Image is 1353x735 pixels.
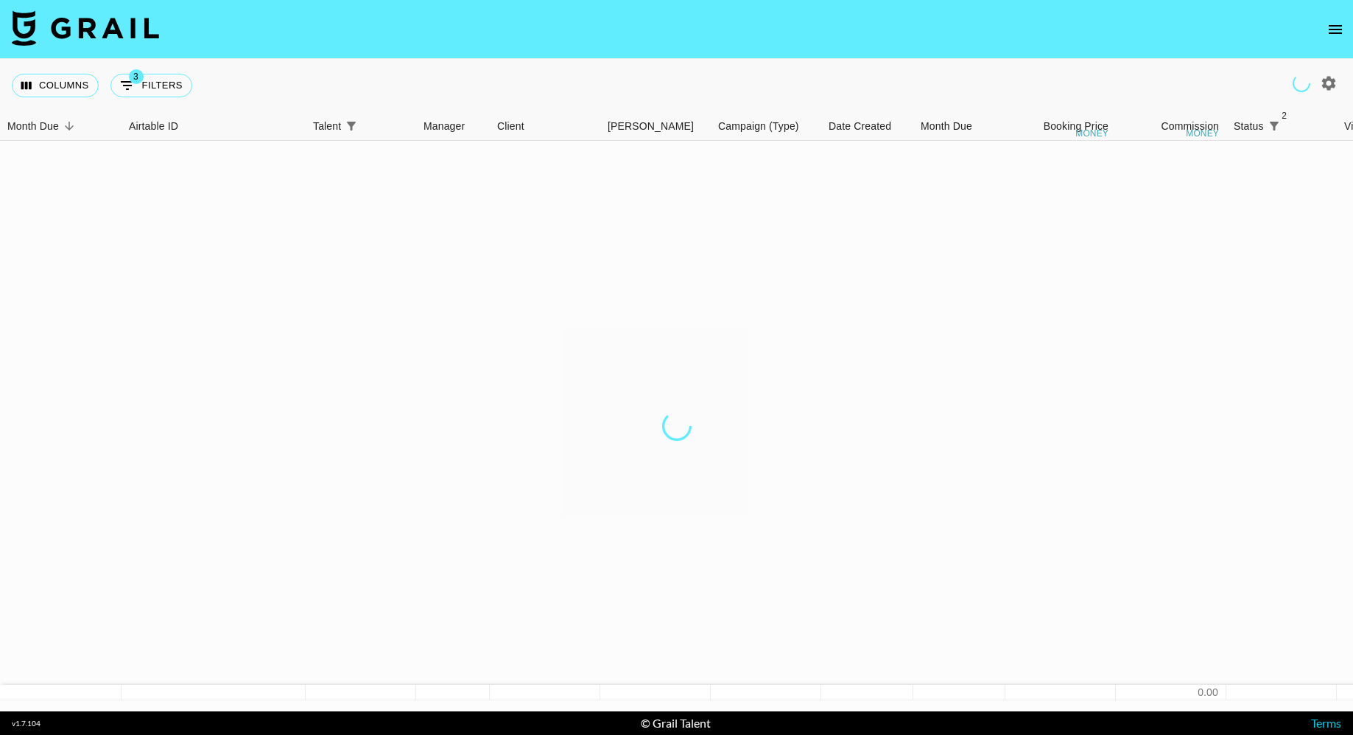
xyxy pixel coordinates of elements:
[12,10,159,46] img: Grail Talent
[129,112,178,141] div: Airtable ID
[306,112,416,141] div: Talent
[1264,116,1285,136] button: Show filters
[1277,108,1292,123] span: 2
[1044,112,1108,141] div: Booking Price
[1264,116,1285,136] div: 2 active filters
[1311,716,1341,730] a: Terms
[1234,112,1264,141] div: Status
[821,112,913,141] div: Date Created
[59,116,80,136] button: Sort
[7,112,59,141] div: Month Due
[497,112,524,141] div: Client
[416,112,490,141] div: Manager
[12,74,99,97] button: Select columns
[341,116,362,136] div: 1 active filter
[341,116,362,136] button: Show filters
[921,112,972,141] div: Month Due
[122,112,306,141] div: Airtable ID
[1226,112,1337,141] div: Status
[641,716,711,731] div: © Grail Talent
[12,719,41,728] div: v 1.7.104
[1285,116,1305,136] button: Sort
[1075,129,1108,138] div: money
[1291,73,1311,93] span: Refreshing clients, managers, users, talent, campaigns...
[490,112,600,141] div: Client
[110,74,192,97] button: Show filters
[718,112,799,141] div: Campaign (Type)
[129,69,144,84] span: 3
[711,112,821,141] div: Campaign (Type)
[600,112,711,141] div: Booker
[313,112,341,141] div: Talent
[1186,129,1219,138] div: money
[1321,15,1350,44] button: open drawer
[362,116,382,136] button: Sort
[829,112,891,141] div: Date Created
[424,112,465,141] div: Manager
[913,112,1005,141] div: Month Due
[608,112,694,141] div: [PERSON_NAME]
[1161,112,1219,141] div: Commission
